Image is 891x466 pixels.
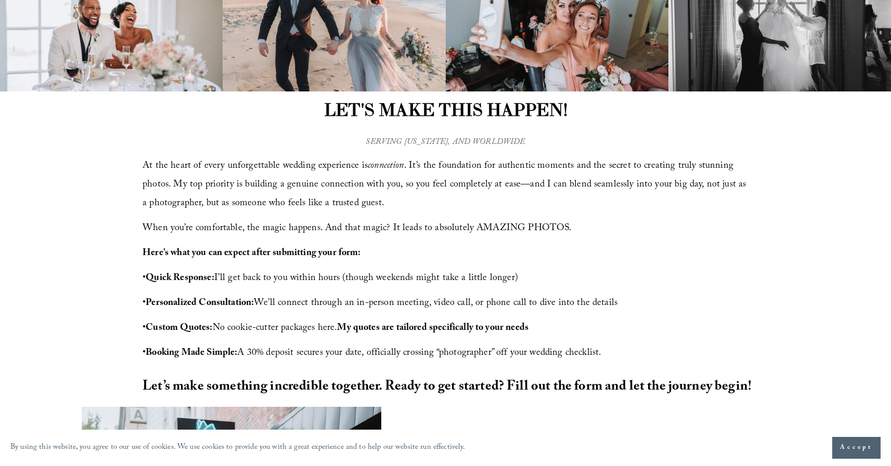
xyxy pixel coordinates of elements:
[143,271,518,287] span: • I’ll get back to you within hours (though weekends might take a little longer)
[840,443,873,453] span: Accept
[366,136,525,150] em: SERVING [US_STATE], AND WORLDWIDE
[143,246,360,262] strong: Here’s what you can expect after submitting your form:
[146,296,254,312] strong: Personalized Consultation:
[143,345,601,362] span: • A 30% deposit secures your date, officially crossing “photographer” off your wedding checklist.
[10,441,466,456] p: By using this website, you agree to our use of cookies. We use cookies to provide you with a grea...
[143,158,748,212] span: At the heart of every unforgettable wedding experience is . It’s the foundation for authentic mom...
[143,321,528,337] span: • No cookie-cutter packages here.
[324,99,567,121] strong: LET'S MAKE THIS HAPPEN!
[337,321,528,337] strong: My quotes are tailored specifically to your needs
[146,321,212,337] strong: Custom Quotes:
[143,221,572,237] span: When you’re comfortable, the magic happens. And that magic? It leads to absolutely AMAZING PHOTOS.
[143,376,752,399] strong: Let’s make something incredible together. Ready to get started? Fill out the form and let the jou...
[832,437,881,459] button: Accept
[146,271,214,287] strong: Quick Response:
[146,345,237,362] strong: Booking Made Simple:
[368,158,404,175] em: connection
[143,296,617,312] span: • We’ll connect through an in-person meeting, video call, or phone call to dive into the details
